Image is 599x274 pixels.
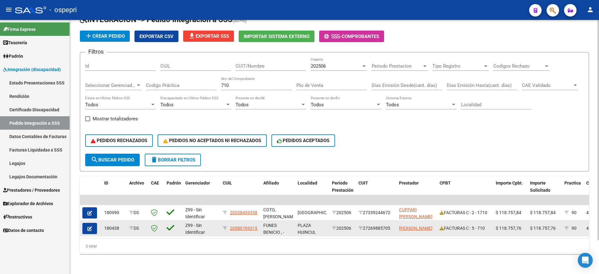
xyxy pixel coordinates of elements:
span: Todos [85,102,98,108]
span: Mostrar totalizadores [93,115,138,123]
span: Todos [386,102,399,108]
span: $ 118.757,84 [496,210,521,215]
datatable-header-cell: Padrón [164,176,183,204]
span: Importe Cpbt. [496,180,523,185]
mat-icon: menu [5,6,12,13]
button: PEDIDOS ACEPTADOS [271,134,335,147]
span: CPBT [440,180,451,185]
span: CAE [151,180,159,185]
span: Gerenciador [185,180,210,185]
span: Todos [160,102,173,108]
span: Importar Sistema Externo [244,34,309,39]
button: PEDIDOS NO ACEPTADOS NI RECHAZADOS [158,134,267,147]
div: 202506 [332,225,353,232]
span: Crear Pedido [85,33,125,39]
span: Datos de contacto [3,227,44,234]
span: Explorador de Archivos [3,200,53,207]
div: 180990 [104,209,124,216]
span: Instructivos [3,214,32,220]
datatable-header-cell: ID [102,176,127,204]
datatable-header-cell: Afiliado [261,176,295,204]
div: 180438 [104,225,124,232]
span: Exportar CSV [139,34,173,39]
span: $ 118.757,76 [496,226,521,231]
div: DS [129,209,146,216]
button: Crear Pedido [80,31,130,42]
span: Comprobantes [342,34,379,39]
span: Archivo [129,180,144,185]
span: Exportar SSS [188,33,229,39]
button: Exportar SSS [183,31,234,42]
span: Integración (discapacidad) [3,66,61,73]
div: 27269885705 [358,225,394,232]
div: Open Intercom Messenger [578,253,593,268]
span: Seleccionar Gerenciador [85,83,136,88]
span: Período Prestación [332,180,353,193]
span: Periodo Prestacion [372,63,422,69]
span: 4 [586,210,589,215]
span: CUIL [223,180,232,185]
datatable-header-cell: CUIT [356,176,397,204]
button: Importar Sistema Externo [239,31,314,42]
h3: Filtros [85,47,107,56]
button: Borrar Filtros [145,154,201,166]
span: Padrón [3,53,23,60]
button: -Comprobantes [319,31,384,42]
span: Prestador [399,180,419,185]
span: Codigos Rechazo [493,63,544,69]
span: FUNES BENICIO , - [263,223,284,235]
span: Borrar Filtros [150,157,195,163]
datatable-header-cell: CAE [149,176,164,204]
datatable-header-cell: CUIL [220,176,261,204]
div: DS [129,225,146,232]
mat-icon: person [587,6,594,13]
span: 90 [572,210,577,215]
span: Todos [311,102,324,108]
datatable-header-cell: Período Prestación [329,176,356,204]
span: Z99 - Sin Identificar [185,207,205,219]
span: Buscar Pedido [91,157,134,163]
span: [PERSON_NAME] [399,226,432,231]
span: Firma Express [3,26,36,33]
span: PLAZA HUINCUL [298,223,316,235]
span: Importe Solicitado [530,180,550,193]
span: PEDIDOS NO ACEPTADOS NI RECHAZADOS [163,138,261,143]
span: [GEOGRAPHIC_DATA] [298,210,340,215]
span: COTO, [PERSON_NAME] , - [263,207,297,227]
span: CAE Validado [522,83,572,88]
mat-icon: file_download [188,32,196,40]
datatable-header-cell: Importe Solicitado [528,176,562,204]
span: CUIT [358,180,368,185]
datatable-header-cell: Practica [562,176,584,204]
div: FACTURAS C : 2 - 1710 [440,209,491,216]
mat-icon: search [91,156,98,163]
span: 202506 [311,63,326,69]
span: Prestadores / Proveedores [3,187,60,194]
datatable-header-cell: Localidad [295,176,329,204]
button: PEDIDOS RECHAZADOS [85,134,153,147]
span: - ospepri [49,3,77,17]
div: FACTURAS C : 5 - 710 [440,225,491,232]
datatable-header-cell: Prestador [397,176,437,204]
mat-icon: add [85,32,92,40]
span: 20580769315 [230,226,257,231]
span: PEDIDOS ACEPTADOS [277,138,330,143]
datatable-header-cell: Importe Cpbt. [493,176,528,204]
span: - [324,34,342,39]
span: ID [104,180,108,185]
div: 27339244672 [358,209,394,216]
div: 202506 [332,209,353,216]
span: CUPPARI [PERSON_NAME] [399,207,432,219]
span: Todos [236,102,249,108]
span: Tipo Registro [432,63,483,69]
span: 90 [572,226,577,231]
button: Exportar CSV [134,31,178,42]
mat-icon: delete [150,156,158,163]
button: Buscar Pedido [85,154,140,166]
span: $ 118.757,84 [530,210,556,215]
datatable-header-cell: Gerenciador [183,176,220,204]
span: $ 118.757,76 [530,226,556,231]
span: Z99 - Sin Identificar [185,223,205,235]
span: 20558459558 [230,210,257,215]
datatable-header-cell: Archivo [127,176,149,204]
